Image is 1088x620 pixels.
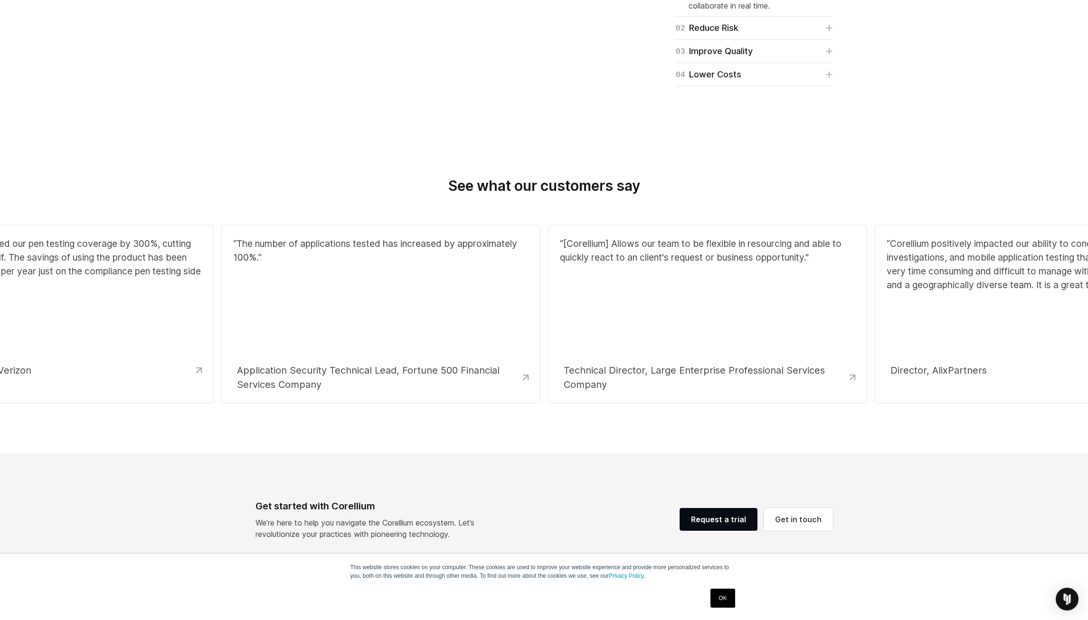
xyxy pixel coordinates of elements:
[890,363,987,377] div: Director, AlixPartners
[350,563,738,580] p: This website stores cookies on your computer. These cookies are used to improve your website expe...
[676,21,685,35] span: 02
[676,45,833,58] a: 03Improve Quality
[680,508,757,531] a: Request a trial
[676,45,753,58] div: Improve Quality
[710,589,735,608] a: OK
[676,68,833,81] a: 04Lower Costs
[1056,588,1079,611] div: Open Intercom Messenger
[560,238,842,263] span: “[Corellium] Allows our team to be flexible in resourcing and able to quickly react to an client'...
[258,252,262,263] span: ”
[676,68,741,81] div: Lower Costs
[887,238,890,249] span: “
[676,21,738,35] div: Reduce Risk
[609,573,645,579] a: Privacy Policy.
[676,68,685,81] span: 04
[764,508,833,531] a: Get in touch
[255,517,499,540] p: We’re here to help you navigate the Corellium ecosystem. Let’s revolutionize your practices with ...
[255,499,499,513] div: Get started with Corellium
[233,237,529,264] p: The number of applications tested has increased by approximately 100%.
[237,363,523,392] div: Application Security Technical Lead, Fortune 500 Financial Services Company
[233,238,237,249] span: “
[255,177,833,195] h3: See what our customers say
[676,45,685,58] span: 03
[564,363,850,392] div: Technical Director, Large Enterprise Professional Services Company
[676,21,833,35] a: 02Reduce Risk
